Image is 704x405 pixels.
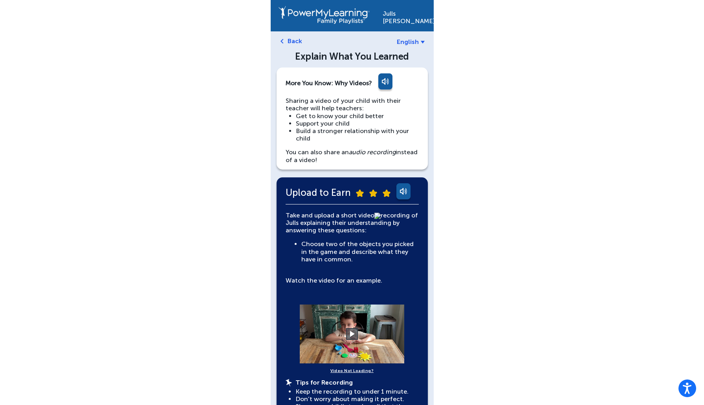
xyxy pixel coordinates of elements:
img: submit-star.png [383,190,390,197]
a: Back [288,37,302,45]
li: Get to know your child better [296,112,419,120]
strong: Tips for Recording [295,379,353,386]
span: Sharing a video of your child with their teacher will help teachers: [286,97,401,112]
div: You can also share an instead of a video! [286,148,419,163]
li: Build a stronger relationship with your child [296,127,419,142]
span: Choose two of the objects you picked in the game and describe what they have in common. [301,240,414,263]
i: audio recording [349,148,396,156]
img: PowerMyLearning Connect [279,6,370,24]
a: Video Not Loading? [330,367,374,375]
li: Don’t worry about making it perfect. [295,395,419,403]
img: submit-star.png [369,190,377,197]
li: Keep the recording to under 1 minute. [295,388,419,395]
img: video-icon.svg%22 [374,213,381,219]
div: Julls [PERSON_NAME] [383,6,426,25]
img: left-arrow.svg [280,39,284,44]
p: Watch the video for an example. [286,269,419,284]
a: English [397,38,425,46]
img: submit-star.png [356,190,364,197]
span: English [397,38,419,46]
div: Explain What You Learned [285,52,420,61]
div: Upload to Earn [286,183,419,204]
li: Support your child [296,120,419,127]
div: More You Know: Why Videos? [286,79,372,87]
p: Take and upload a short video recording of Julls explaining their understanding by answering thes... [286,212,419,234]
